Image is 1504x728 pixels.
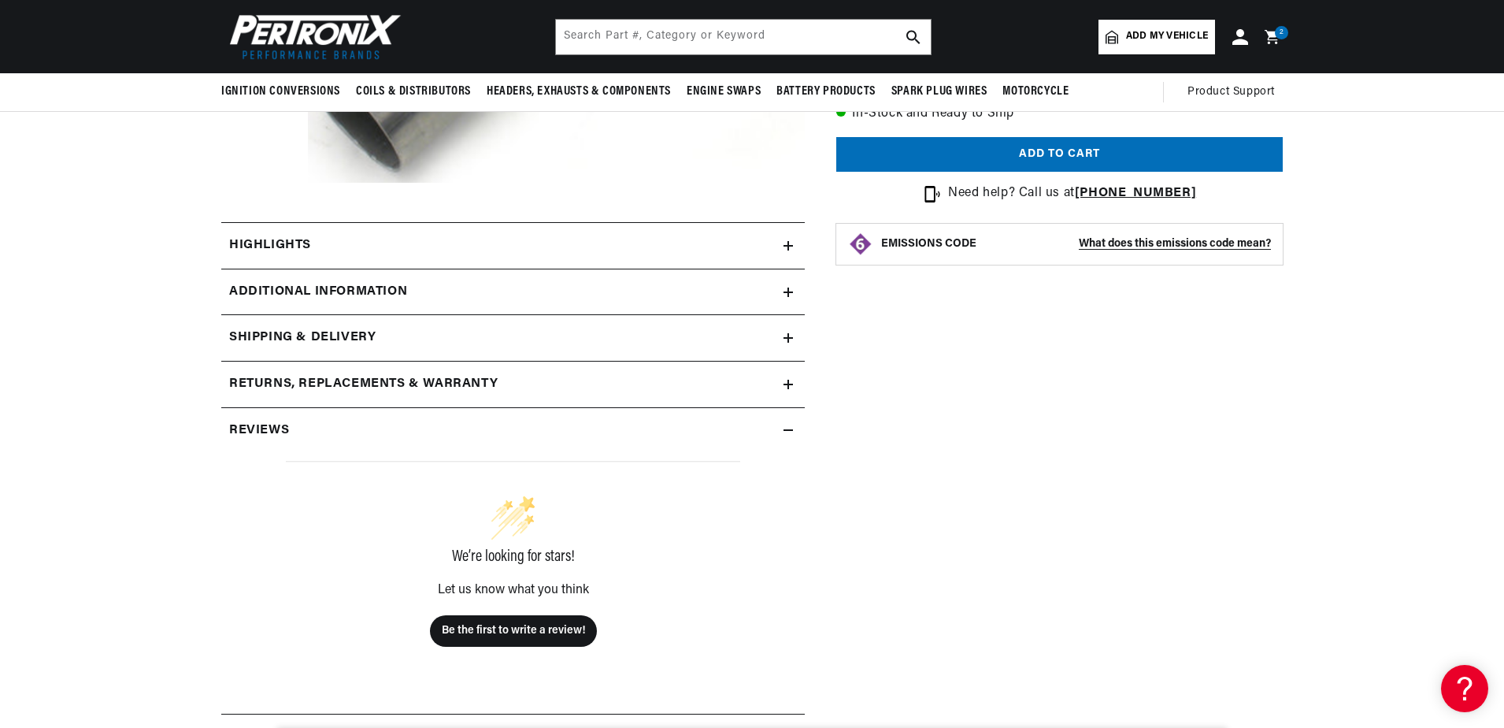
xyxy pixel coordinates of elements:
[221,223,805,269] summary: Highlights
[221,73,348,110] summary: Ignition Conversions
[229,421,289,441] h2: Reviews
[1187,73,1283,111] summary: Product Support
[479,73,679,110] summary: Headers, Exhausts & Components
[286,584,740,596] div: Let us know what you think
[356,84,471,100] span: Coils & Distributors
[286,549,740,565] div: We’re looking for stars!
[1280,26,1284,39] span: 2
[1098,20,1215,54] a: Add my vehicle
[1126,29,1208,44] span: Add my vehicle
[836,136,1283,172] button: Add to cart
[881,238,976,250] strong: EMISSIONS CODE
[948,184,1196,204] p: Need help? Call us at
[1075,187,1196,199] a: [PHONE_NUMBER]
[221,315,805,361] summary: Shipping & Delivery
[348,73,479,110] summary: Coils & Distributors
[1002,84,1069,100] span: Motorcycle
[679,73,769,110] summary: Engine Swaps
[884,73,995,110] summary: Spark Plug Wires
[776,84,876,100] span: Battery Products
[229,282,407,303] h2: Additional Information
[229,374,498,395] h2: Returns, Replacements & Warranty
[995,73,1076,110] summary: Motorcycle
[430,615,597,647] button: Be the first to write a review!
[848,232,873,257] img: Emissions code
[229,453,797,702] div: customer reviews
[221,362,805,407] summary: Returns, Replacements & Warranty
[556,20,931,54] input: Search Part #, Category or Keyword
[896,20,931,54] button: search button
[1079,238,1271,250] strong: What does this emissions code mean?
[221,269,805,315] summary: Additional Information
[1187,84,1275,101] span: Product Support
[221,9,402,64] img: Pertronix
[769,73,884,110] summary: Battery Products
[487,84,671,100] span: Headers, Exhausts & Components
[221,84,340,100] span: Ignition Conversions
[891,84,987,100] span: Spark Plug Wires
[229,328,376,348] h2: Shipping & Delivery
[229,236,311,256] h2: Highlights
[221,408,805,454] summary: Reviews
[881,237,1271,251] button: EMISSIONS CODEWhat does this emissions code mean?
[836,104,1283,124] p: In-Stock and Ready to Ship
[687,84,761,100] span: Engine Swaps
